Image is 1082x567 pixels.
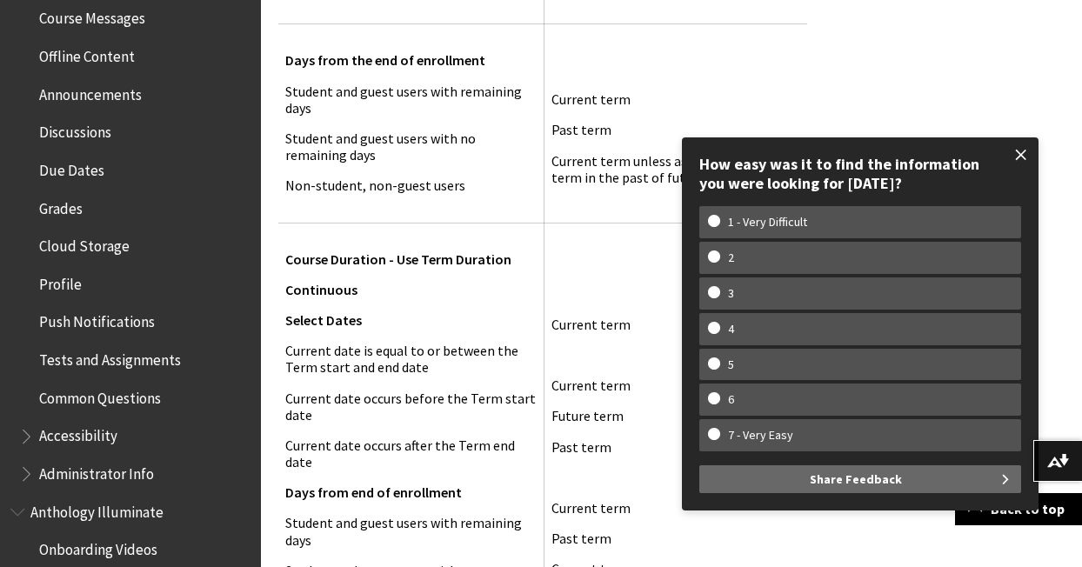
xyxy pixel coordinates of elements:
[39,345,181,369] span: Tests and Assignments
[30,497,164,521] span: Anthology Illuminate
[551,439,800,456] p: Past term
[285,515,537,548] p: Student and guest users with remaining days
[285,51,485,69] span: Days from the end of enrollment
[551,377,800,394] p: Current term
[39,42,135,65] span: Offline Content
[285,390,537,424] p: Current date occurs before the Term start date
[810,465,902,493] span: Share Feedback
[285,83,537,117] p: Student and guest users with remaining days
[699,465,1021,493] button: Share Feedback
[551,408,800,424] p: Future term
[551,500,800,517] p: Current term
[285,130,537,163] p: Student and guest users with no remaining days
[708,428,813,443] w-span: 7 - Very Easy
[39,4,145,28] span: Course Messages
[285,311,362,329] span: Select Dates
[39,459,154,483] span: Administrator Info
[708,250,754,265] w-span: 2
[708,322,754,337] w-span: 4
[39,80,142,103] span: Announcements
[39,231,130,255] span: Cloud Storage
[39,156,104,179] span: Due Dates
[551,153,800,186] p: Current term unless associated with a term in the past of future
[39,422,117,445] span: Accessibility
[285,250,511,268] span: Course Duration - Use Term Duration
[39,308,155,331] span: Push Notifications
[39,536,157,559] span: Onboarding Videos
[39,384,161,407] span: Common Questions
[285,177,537,194] p: Non-student, non-guest users
[699,155,1021,192] div: How easy was it to find the information you were looking for [DATE]?
[285,437,537,470] p: Current date occurs after the Term end date
[285,484,462,501] span: Days from end of enrollment
[39,270,82,293] span: Profile
[551,300,800,333] p: Current term
[551,91,800,108] p: Current term
[708,357,754,372] w-span: 5
[708,215,827,230] w-span: 1 - Very Difficult
[708,286,754,301] w-span: 3
[39,117,111,141] span: Discussions
[39,194,83,217] span: Grades
[285,343,537,376] p: Current date is equal to or between the Term start and end date
[551,530,800,547] p: Past term
[551,122,800,138] p: Past term
[285,281,357,298] span: Continuous
[708,392,754,407] w-span: 6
